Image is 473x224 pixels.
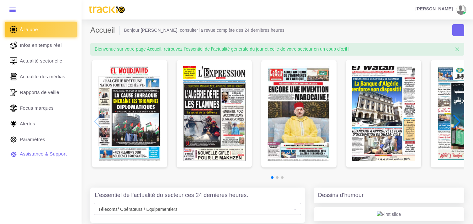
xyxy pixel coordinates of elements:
[5,116,77,132] a: Alertes
[5,132,77,147] a: Paramètres
[9,72,18,81] img: revue-editorielle.svg
[20,105,54,112] span: Focus marques
[5,69,77,85] a: Actualité des médias
[20,26,38,33] span: À la une
[177,60,252,167] div: 2 / 6
[20,120,35,127] span: Alertes
[455,44,460,54] span: ×
[20,89,59,96] span: Rapports de veille
[412,5,469,15] a: [PERSON_NAME] avatar
[281,176,284,179] span: Go to slide 3
[5,37,77,53] a: Infos en temps réel
[9,119,18,128] img: Alerte.svg
[94,203,301,215] span: Télécoms/ Opérateurs / Équipementiers
[5,85,77,100] a: Rapports de veille
[92,60,167,167] div: 1 / 6
[377,211,401,217] img: First slide
[276,176,279,179] span: Go to slide 2
[318,192,364,199] h4: Dessins d'humour
[9,56,18,66] img: revue-sectorielle.svg
[96,205,299,214] span: Télécoms/ Opérateurs / Équipementiers
[124,27,284,33] li: Bonjour [PERSON_NAME], consulter la revue complète des 24 dernières heures
[5,53,77,69] a: Actualité sectorielle
[416,7,453,11] span: [PERSON_NAME]
[86,3,128,16] img: trackio.svg
[20,150,67,157] span: Assistance & Support
[20,73,65,80] span: Actualité des médias
[9,135,18,144] img: parametre.svg
[450,43,464,56] button: Close
[271,176,274,179] span: Go to slide 1
[90,26,120,35] h2: Accueil
[20,42,62,49] span: Infos en temps réel
[261,60,337,167] div: 3 / 6
[456,5,465,15] img: avatar
[20,136,45,143] span: Paramètres
[20,57,62,64] span: Actualité sectorielle
[9,103,18,113] img: focus-marques.svg
[9,88,18,97] img: rapport_1.svg
[346,60,421,167] div: 4 / 6
[95,192,248,199] h4: L'essentiel de l'actualité du secteur ces 24 dernières heures.
[90,43,464,55] div: Bienvenue sur votre page Accueil, retrouvez l’essentiel de l’actualité générale du jour et celle ...
[5,100,77,116] a: Focus marques
[9,25,18,34] img: home.svg
[453,115,461,128] div: Next slide
[9,41,18,50] img: revue-live.svg
[5,22,77,37] a: À la une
